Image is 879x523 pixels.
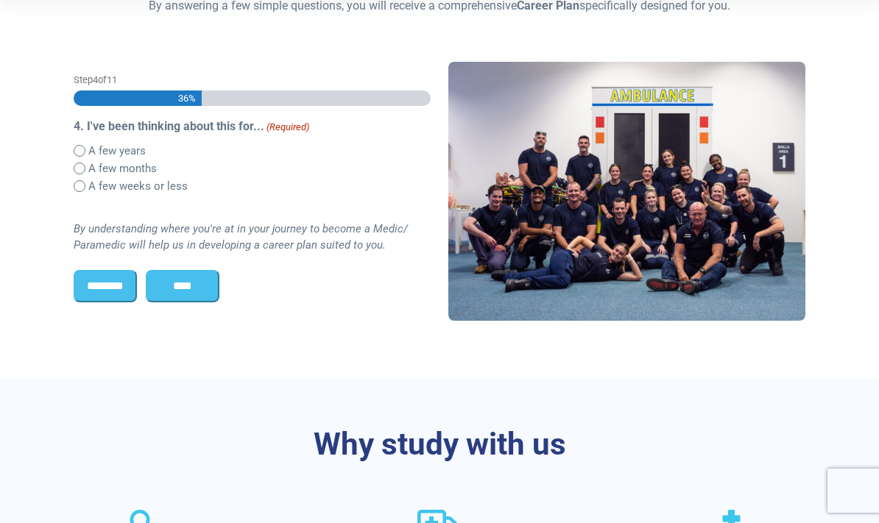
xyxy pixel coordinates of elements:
[74,118,431,135] legend: 4. I've been thinking about this for...
[177,90,196,106] span: 36%
[88,143,146,160] label: A few years
[88,178,188,195] label: A few weeks or less
[74,73,431,87] p: Step of
[265,120,309,135] span: (Required)
[74,426,806,463] h3: Why study with us
[107,74,117,85] span: 11
[88,160,157,177] label: A few months
[93,74,98,85] span: 4
[74,222,408,252] i: By understanding where you're at in your journey to become a Medic/ Paramedic will help us in dev...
